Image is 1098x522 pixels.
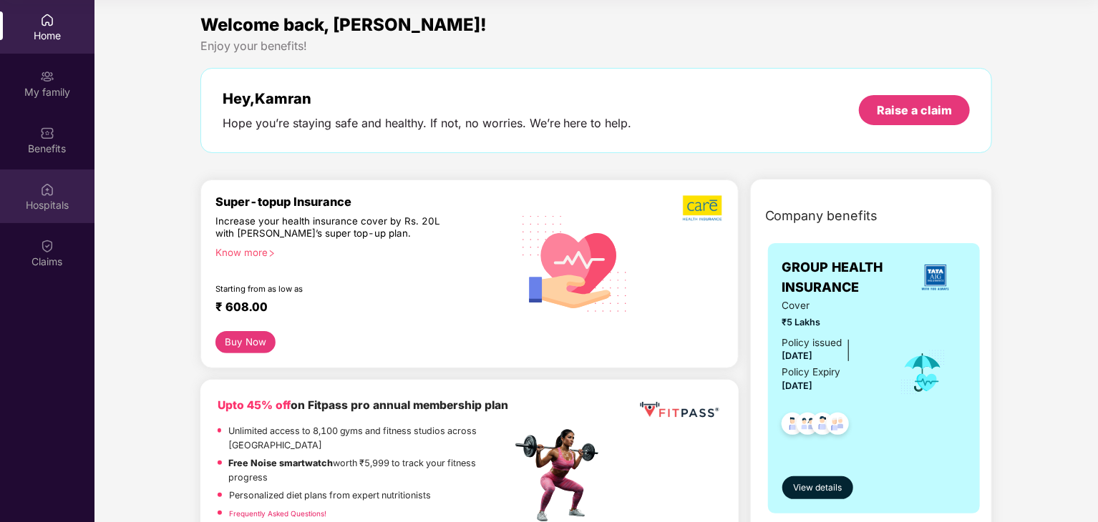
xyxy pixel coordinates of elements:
div: ₹ 608.00 [215,300,497,317]
img: svg+xml;base64,PHN2ZyB3aWR0aD0iMjAiIGhlaWdodD0iMjAiIHZpZXdCb3g9IjAgMCAyMCAyMCIgZmlsbD0ibm9uZSIgeG... [40,69,54,84]
img: svg+xml;base64,PHN2ZyB4bWxucz0iaHR0cDovL3d3dy53My5vcmcvMjAwMC9zdmciIHdpZHRoPSI0OC45NDMiIGhlaWdodD... [805,408,840,443]
span: Company benefits [765,206,878,226]
img: icon [900,349,946,396]
button: Buy Now [215,331,276,353]
div: Starting from as low as [215,284,451,294]
img: svg+xml;base64,PHN2ZyBpZD0iQ2xhaW0iIHhtbG5zPSJodHRwOi8vd3d3LnczLm9yZy8yMDAwL3N2ZyIgd2lkdGg9IjIwIi... [40,239,54,253]
div: Increase your health insurance cover by Rs. 20L with [PERSON_NAME]’s super top-up plan. [215,215,450,241]
span: Cover [782,298,880,313]
img: fppp.png [637,397,721,423]
img: svg+xml;base64,PHN2ZyB4bWxucz0iaHR0cDovL3d3dy53My5vcmcvMjAwMC9zdmciIHdpZHRoPSI0OC45MTUiIGhlaWdodD... [790,408,825,443]
span: GROUP HEALTH INSURANCE [782,257,905,298]
b: on Fitpass pro annual membership plan [218,398,508,412]
div: Raise a claim [877,102,952,118]
strong: Free Noise smartwatch [229,458,334,468]
b: Upto 45% off [218,398,291,412]
p: worth ₹5,999 to track your fitness progress [229,456,512,485]
img: b5dec4f62d2307b9de63beb79f102df3.png [683,194,724,222]
div: Policy Expiry [782,365,841,380]
button: View details [782,476,853,499]
span: ₹5 Lakhs [782,315,880,330]
img: svg+xml;base64,PHN2ZyBpZD0iSG9zcGl0YWxzIiB4bWxucz0iaHR0cDovL3d3dy53My5vcmcvMjAwMC9zdmciIHdpZHRoPS... [40,182,54,197]
div: Super-topup Insurance [215,194,512,209]
img: svg+xml;base64,PHN2ZyB4bWxucz0iaHR0cDovL3d3dy53My5vcmcvMjAwMC9zdmciIHdpZHRoPSI0OC45NDMiIGhlaWdodD... [775,408,810,443]
p: Unlimited access to 8,100 gyms and fitness studios across [GEOGRAPHIC_DATA] [228,424,512,453]
div: Enjoy your benefits! [200,39,993,54]
span: View details [793,481,842,495]
img: insurerLogo [916,258,955,297]
div: Policy issued [782,335,842,350]
div: Hope you’re staying safe and healthy. If not, no worries. We’re here to help. [223,116,632,131]
div: Hey, Kamran [223,90,632,107]
img: svg+xml;base64,PHN2ZyBpZD0iQmVuZWZpdHMiIHhtbG5zPSJodHRwOi8vd3d3LnczLm9yZy8yMDAwL3N2ZyIgd2lkdGg9Ij... [40,126,54,140]
img: svg+xml;base64,PHN2ZyBpZD0iSG9tZSIgeG1sbnM9Imh0dHA6Ly93d3cudzMub3JnLzIwMDAvc3ZnIiB3aWR0aD0iMjAiIG... [40,13,54,27]
img: svg+xml;base64,PHN2ZyB4bWxucz0iaHR0cDovL3d3dy53My5vcmcvMjAwMC9zdmciIHdpZHRoPSI0OC45NDMiIGhlaWdodD... [820,408,855,443]
span: [DATE] [782,380,813,391]
div: Know more [215,247,503,257]
span: Welcome back, [PERSON_NAME]! [200,14,487,35]
a: Frequently Asked Questions! [229,509,326,518]
p: Personalized diet plans from expert nutritionists [229,488,431,503]
span: [DATE] [782,350,813,361]
img: svg+xml;base64,PHN2ZyB4bWxucz0iaHR0cDovL3d3dy53My5vcmcvMjAwMC9zdmciIHhtbG5zOnhsaW5rPSJodHRwOi8vd3... [512,198,639,328]
span: right [268,250,276,257]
